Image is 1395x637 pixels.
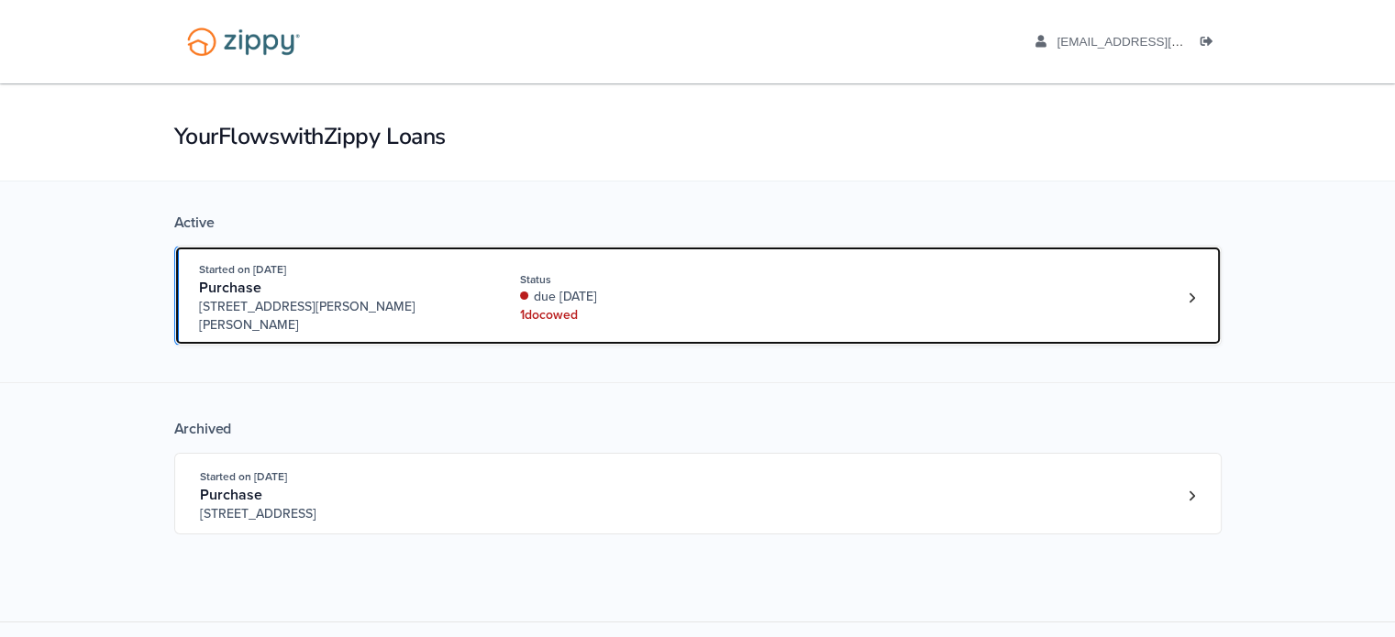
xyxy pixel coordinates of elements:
[174,453,1222,534] a: Open loan 3985062
[174,214,1222,232] div: Active
[174,121,1222,152] h1: Your Flows with Zippy Loans
[1201,35,1221,53] a: Log out
[174,246,1222,346] a: Open loan 4184872
[199,279,261,297] span: Purchase
[1179,482,1206,510] a: Loan number 3985062
[175,18,312,65] img: Logo
[1057,35,1368,49] span: madison.wilken@gmail.com
[1035,35,1369,53] a: edit profile
[520,288,765,306] div: due [DATE]
[1179,284,1206,312] a: Loan number 4184872
[199,298,479,335] span: [STREET_ADDRESS][PERSON_NAME][PERSON_NAME]
[200,505,480,523] span: [STREET_ADDRESS]
[520,306,765,324] div: 1 doc owed
[520,271,765,288] div: Status
[199,263,286,276] span: Started on [DATE]
[200,470,287,483] span: Started on [DATE]
[174,420,1222,438] div: Archived
[200,486,262,504] span: Purchase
